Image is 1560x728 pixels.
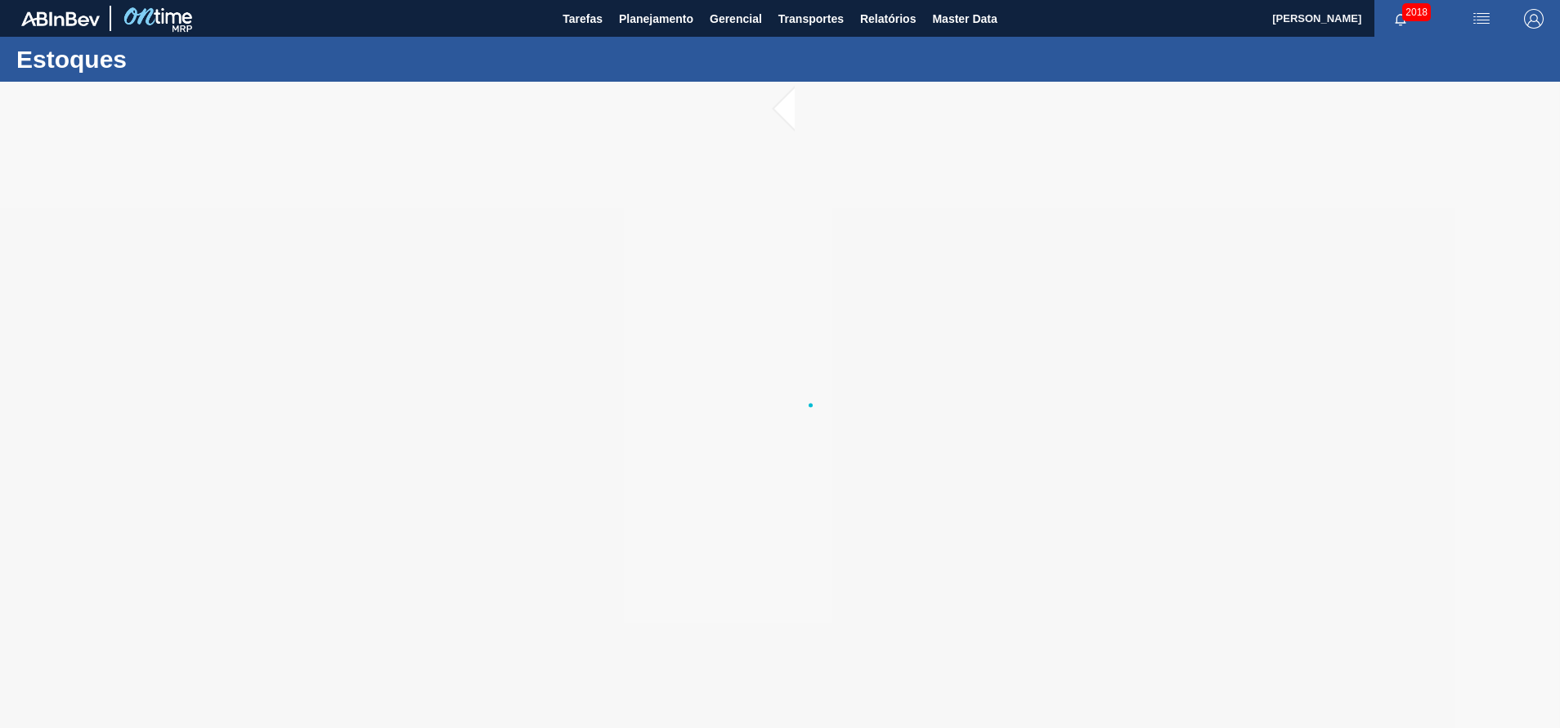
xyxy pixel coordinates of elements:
[16,50,307,69] h1: Estoques
[1374,7,1427,30] button: Notificações
[710,9,762,29] span: Gerencial
[1402,3,1431,21] span: 2018
[21,11,100,26] img: TNhmsLtSVTkK8tSr43FrP2fwEKptu5GPRR3wAAAABJRU5ErkJggg==
[1472,9,1491,29] img: userActions
[932,9,997,29] span: Master Data
[860,9,916,29] span: Relatórios
[619,9,693,29] span: Planejamento
[1524,9,1544,29] img: Logout
[563,9,603,29] span: Tarefas
[778,9,844,29] span: Transportes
